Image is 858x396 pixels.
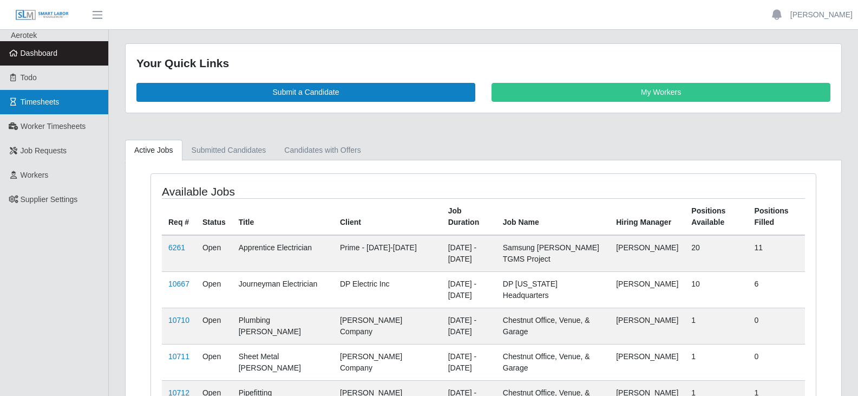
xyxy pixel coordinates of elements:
td: [DATE] - [DATE] [442,344,496,380]
td: Open [196,308,232,344]
td: 20 [685,235,748,272]
td: Open [196,235,232,272]
td: [DATE] - [DATE] [442,271,496,308]
th: Hiring Manager [610,198,685,235]
a: Submitted Candidates [182,140,276,161]
th: Req # [162,198,196,235]
td: 10 [685,271,748,308]
span: Job Requests [21,146,67,155]
td: [PERSON_NAME] [610,344,685,380]
a: 10710 [168,316,189,324]
td: [PERSON_NAME] Company [333,308,442,344]
td: [PERSON_NAME] Company [333,344,442,380]
th: Positions Available [685,198,748,235]
a: My Workers [492,83,830,102]
td: DP Electric Inc [333,271,442,308]
td: 11 [748,235,805,272]
td: Journeyman Electrician [232,271,333,308]
th: Job Name [496,198,610,235]
div: Your Quick Links [136,55,830,72]
a: 6261 [168,243,185,252]
a: 10667 [168,280,189,288]
img: SLM Logo [15,9,69,21]
td: 1 [685,344,748,380]
span: Supplier Settings [21,195,78,204]
td: [PERSON_NAME] [610,235,685,272]
td: Plumbing [PERSON_NAME] [232,308,333,344]
span: Worker Timesheets [21,122,86,131]
th: Title [232,198,333,235]
td: [DATE] - [DATE] [442,235,496,272]
a: 10711 [168,352,189,361]
td: Open [196,344,232,380]
td: 1 [685,308,748,344]
td: 6 [748,271,805,308]
span: Dashboard [21,49,58,57]
td: Samsung [PERSON_NAME] TGMS Project [496,235,610,272]
span: Aerotek [11,31,37,40]
a: Submit a Candidate [136,83,475,102]
td: Chestnut Office, Venue, & Garage [496,308,610,344]
a: Candidates with Offers [275,140,370,161]
td: [PERSON_NAME] [610,308,685,344]
td: Prime - [DATE]-[DATE] [333,235,442,272]
th: Client [333,198,442,235]
td: 0 [748,308,805,344]
td: Open [196,271,232,308]
td: Apprentice Electrician [232,235,333,272]
th: Positions Filled [748,198,805,235]
h4: Available Jobs [162,185,421,198]
a: [PERSON_NAME] [790,9,853,21]
span: Workers [21,171,49,179]
td: [PERSON_NAME] [610,271,685,308]
td: Chestnut Office, Venue, & Garage [496,344,610,380]
td: DP [US_STATE] Headquarters [496,271,610,308]
td: 0 [748,344,805,380]
th: Job Duration [442,198,496,235]
span: Timesheets [21,98,60,106]
span: Todo [21,73,37,82]
td: Sheet Metal [PERSON_NAME] [232,344,333,380]
td: [DATE] - [DATE] [442,308,496,344]
th: Status [196,198,232,235]
a: Active Jobs [125,140,182,161]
